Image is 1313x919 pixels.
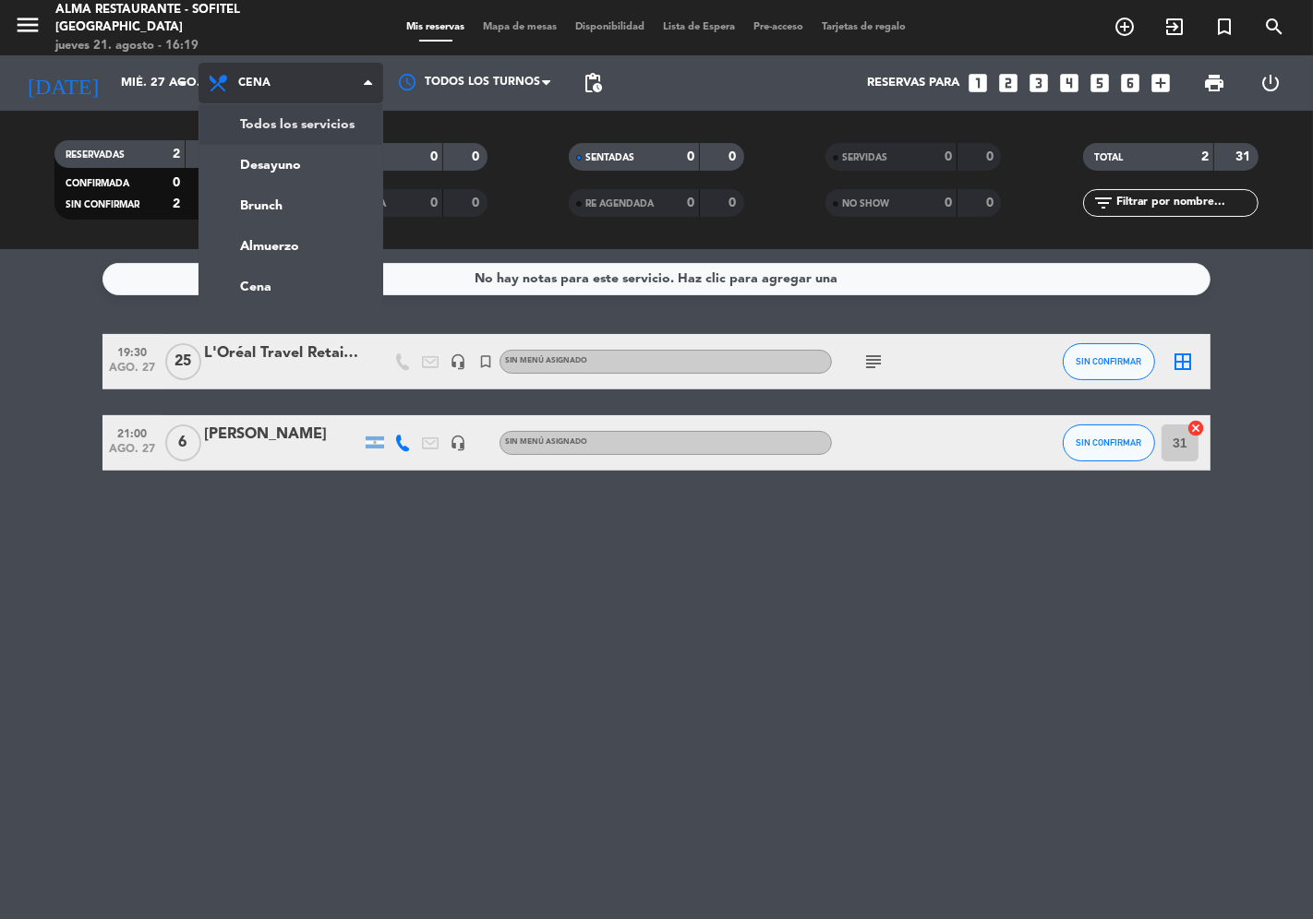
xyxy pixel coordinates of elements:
strong: 0 [472,197,483,209]
i: exit_to_app [1163,16,1186,38]
strong: 0 [687,197,694,209]
i: add_circle_outline [1114,16,1136,38]
div: [PERSON_NAME] [204,423,361,447]
button: SIN CONFIRMAR [1063,424,1155,461]
i: looks_5 [1088,71,1112,95]
div: No hay notas para este servicio. Haz clic para agregar una [476,269,838,290]
a: Cena [199,267,382,307]
strong: 0 [472,150,483,163]
i: looks_4 [1057,71,1081,95]
span: 25 [165,343,201,380]
strong: 0 [986,150,997,163]
i: turned_in_not [477,353,494,370]
span: 21:00 [109,422,155,443]
span: Sin menú asignado [505,438,587,446]
i: [DATE] [14,63,112,103]
strong: 0 [430,197,438,209]
i: filter_list [1092,192,1114,214]
div: LOG OUT [1243,55,1300,111]
span: CONFIRMADA [66,179,129,188]
strong: 0 [173,176,180,189]
i: menu [14,11,42,39]
button: SIN CONFIRMAR [1063,343,1155,380]
span: Disponibilidad [567,22,655,32]
i: arrow_drop_down [172,72,194,94]
span: RESERVADAS [66,150,125,160]
i: border_all [1172,351,1194,373]
a: Desayuno [199,145,382,185]
span: NO SHOW [842,199,889,209]
div: Alma restaurante - Sofitel [GEOGRAPHIC_DATA] [55,1,315,37]
a: Almuerzo [199,226,382,267]
strong: 0 [430,150,438,163]
span: Cena [238,77,271,90]
i: add_box [1149,71,1173,95]
button: menu [14,11,42,45]
span: Lista de Espera [655,22,745,32]
span: SERVIDAS [842,153,887,162]
strong: 0 [945,197,952,209]
strong: 0 [986,197,997,209]
strong: 2 [173,197,180,210]
strong: 31 [1235,150,1254,163]
strong: 0 [729,197,741,209]
span: 19:30 [109,340,155,362]
i: search [1263,16,1285,38]
i: turned_in_not [1213,16,1235,38]
span: Reservas para [867,76,959,90]
i: headset_mic [450,353,466,370]
span: ago. 27 [109,362,155,383]
strong: 2 [173,148,180,161]
a: Brunch [199,185,382,226]
strong: 0 [729,150,741,163]
span: TOTAL [1094,153,1123,162]
span: SENTADAS [585,153,634,162]
i: looks_one [966,71,990,95]
strong: 0 [945,150,952,163]
span: Mapa de mesas [475,22,567,32]
a: Todos los servicios [199,104,382,145]
span: RE AGENDADA [585,199,654,209]
i: headset_mic [450,435,466,451]
i: power_settings_new [1259,72,1282,94]
span: ago. 27 [109,443,155,464]
strong: 0 [687,150,694,163]
span: Sin menú asignado [505,357,587,364]
input: Filtrar por nombre... [1114,193,1258,213]
i: looks_two [996,71,1020,95]
span: Pre-acceso [745,22,813,32]
i: looks_6 [1118,71,1142,95]
i: cancel [1187,419,1205,437]
span: print [1203,72,1225,94]
span: pending_actions [582,72,604,94]
strong: 2 [1201,150,1209,163]
div: L'Oréal Travel Retail Americas [204,341,361,365]
i: looks_3 [1027,71,1051,95]
div: jueves 21. agosto - 16:19 [55,37,315,55]
span: Tarjetas de regalo [813,22,916,32]
span: CANCELADA [329,199,386,209]
span: SIN CONFIRMAR [1077,356,1142,366]
i: subject [862,351,885,373]
span: 6 [165,424,201,461]
span: Mis reservas [398,22,475,32]
span: SIN CONFIRMAR [66,200,139,209]
span: SIN CONFIRMAR [1077,437,1142,448]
